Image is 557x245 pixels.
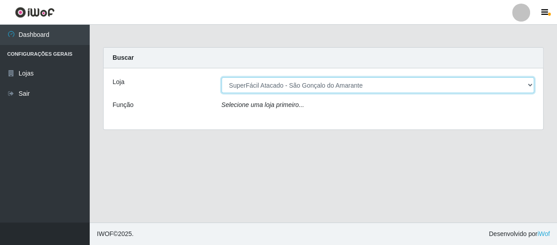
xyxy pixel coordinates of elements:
[113,54,134,61] strong: Buscar
[222,101,304,108] i: Selecione uma loja primeiro...
[113,100,134,110] label: Função
[97,230,113,237] span: IWOF
[113,77,124,87] label: Loja
[15,7,55,18] img: CoreUI Logo
[537,230,550,237] a: iWof
[97,229,134,239] span: © 2025 .
[489,229,550,239] span: Desenvolvido por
